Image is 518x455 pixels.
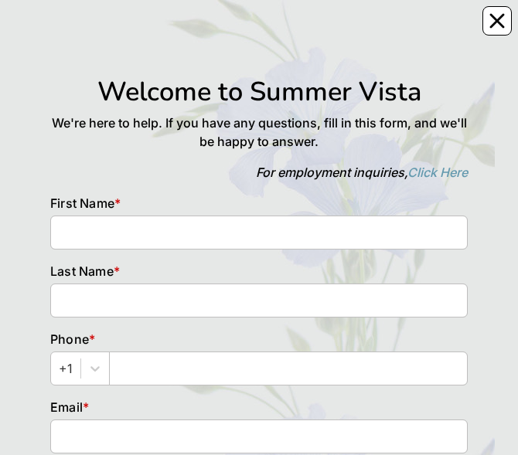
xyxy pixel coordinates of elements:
h1: Welcome to Summer Vista [50,76,468,107]
span: Email [50,399,83,415]
span: Last Name [50,263,114,279]
button: Close [482,6,512,36]
p: We're here to help. If you have any questions, fill in this form, and we'll be happy to answer. [50,114,468,151]
a: Click Here [407,165,468,180]
span: Phone [50,331,89,347]
p: For employment inquiries, [50,163,468,182]
span: First Name [50,195,114,211]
